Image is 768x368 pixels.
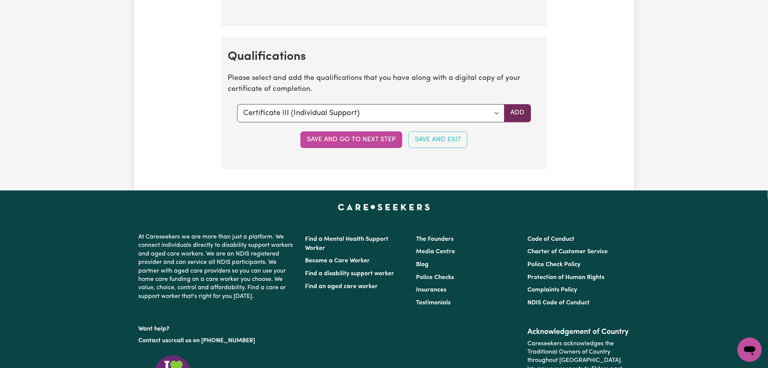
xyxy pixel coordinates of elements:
[139,230,296,304] p: At Careseekers we are more than just a platform. We connect individuals directly to disability su...
[416,274,454,281] a: Police Checks
[338,204,430,210] a: Careseekers home page
[527,300,590,306] a: NDIS Code of Conduct
[416,287,447,293] a: Insurances
[408,131,468,148] button: Save and Exit
[416,300,451,306] a: Testimonials
[139,338,169,344] a: Contact us
[174,338,255,344] a: call us on [PHONE_NUMBER]
[416,249,455,255] a: Media Centre
[527,236,574,242] a: Code of Conduct
[305,258,370,264] a: Become a Care Worker
[305,236,389,251] a: Find a Mental Health Support Worker
[305,271,394,277] a: Find a disability support worker
[228,50,540,64] h2: Qualifications
[527,287,577,293] a: Complaints Policy
[416,236,454,242] a: The Founders
[305,284,378,290] a: Find an aged care worker
[527,327,629,337] h2: Acknowledgement of Country
[228,73,540,95] p: Please select and add the qualifications that you have along with a digital copy of your certific...
[416,262,429,268] a: Blog
[139,322,296,333] p: Want help?
[300,131,402,148] button: Save and go to next step
[504,104,531,122] button: Add selected qualification
[738,338,762,362] iframe: Button to launch messaging window
[139,334,296,348] p: or
[527,262,580,268] a: Police Check Policy
[527,274,604,281] a: Protection of Human Rights
[527,249,608,255] a: Charter of Customer Service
